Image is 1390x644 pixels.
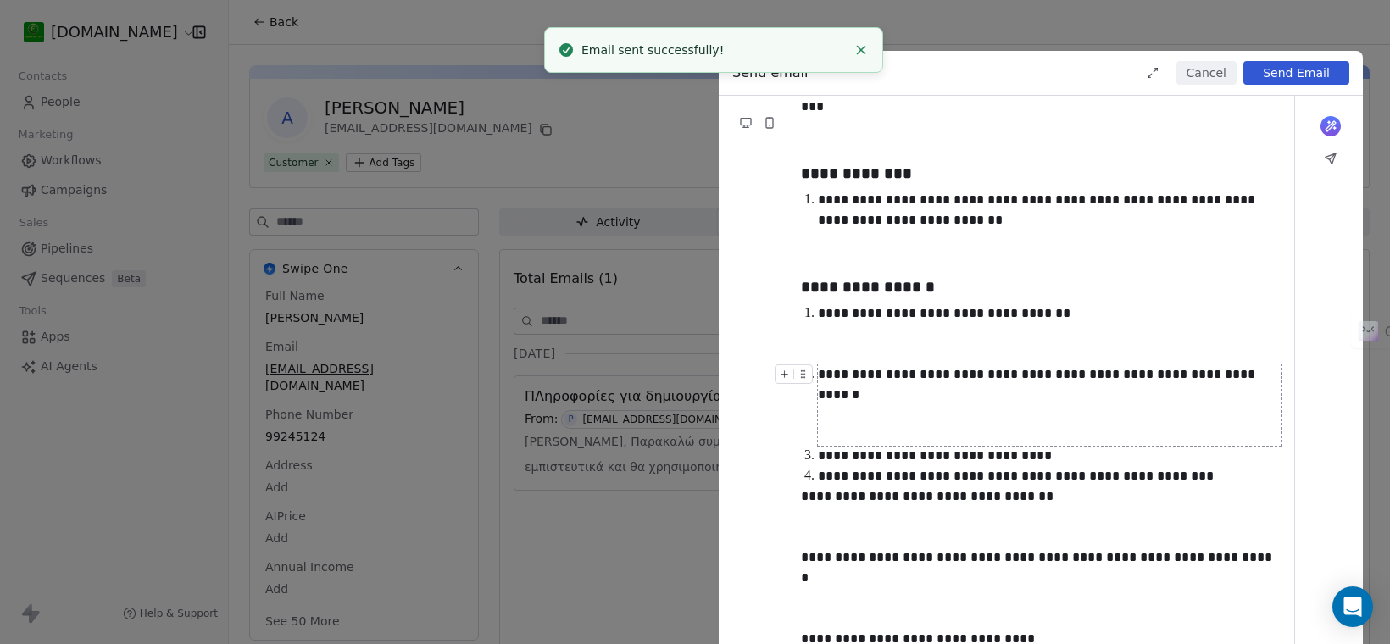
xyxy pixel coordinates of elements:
div: Email sent successfully! [581,42,847,59]
button: Cancel [1176,61,1237,85]
button: Send Email [1243,61,1349,85]
button: Close toast [850,39,872,61]
div: Open Intercom Messenger [1332,586,1373,627]
span: Send email [732,63,809,83]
